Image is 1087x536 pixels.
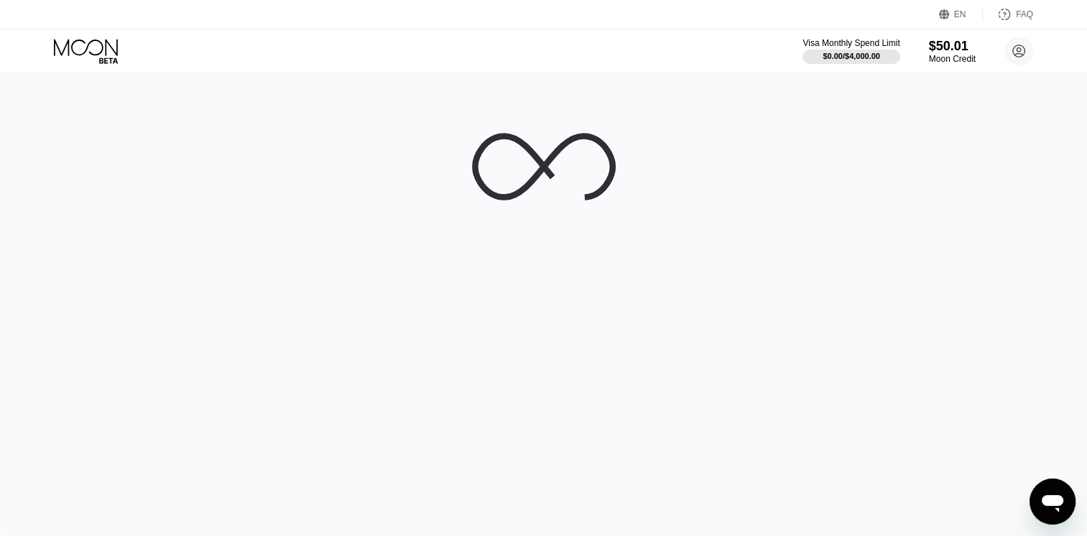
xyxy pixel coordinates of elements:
[1030,479,1076,525] iframe: Button to launch messaging window
[823,52,880,60] div: $0.00 / $4,000.00
[1016,9,1033,19] div: FAQ
[929,39,976,54] div: $50.01
[929,54,976,64] div: Moon Credit
[983,7,1033,22] div: FAQ
[954,9,966,19] div: EN
[802,38,899,64] div: Visa Monthly Spend Limit$0.00/$4,000.00
[929,39,976,64] div: $50.01Moon Credit
[802,38,899,48] div: Visa Monthly Spend Limit
[939,7,983,22] div: EN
